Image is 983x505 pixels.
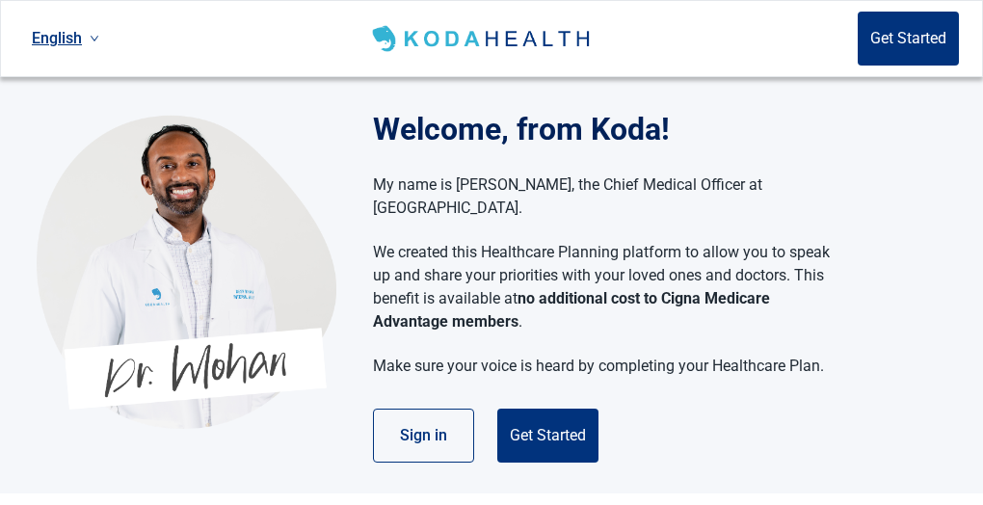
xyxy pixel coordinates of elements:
p: My name is [PERSON_NAME], the Chief Medical Officer at [GEOGRAPHIC_DATA]. [373,173,831,220]
button: Get Started [858,12,959,66]
img: Koda Health [37,115,336,429]
a: Current language: English [24,22,107,54]
button: Get Started [497,409,598,463]
button: Sign in [373,409,474,463]
h1: Welcome, from Koda! [373,106,850,152]
p: We created this Healthcare Planning platform to allow you to speak up and share your priorities w... [373,241,831,333]
img: Koda Health [368,23,597,54]
strong: no additional cost to Cigna Medicare Advantage members [373,289,770,331]
span: down [90,34,99,43]
p: Make sure your voice is heard by completing your Healthcare Plan. [373,355,831,378]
